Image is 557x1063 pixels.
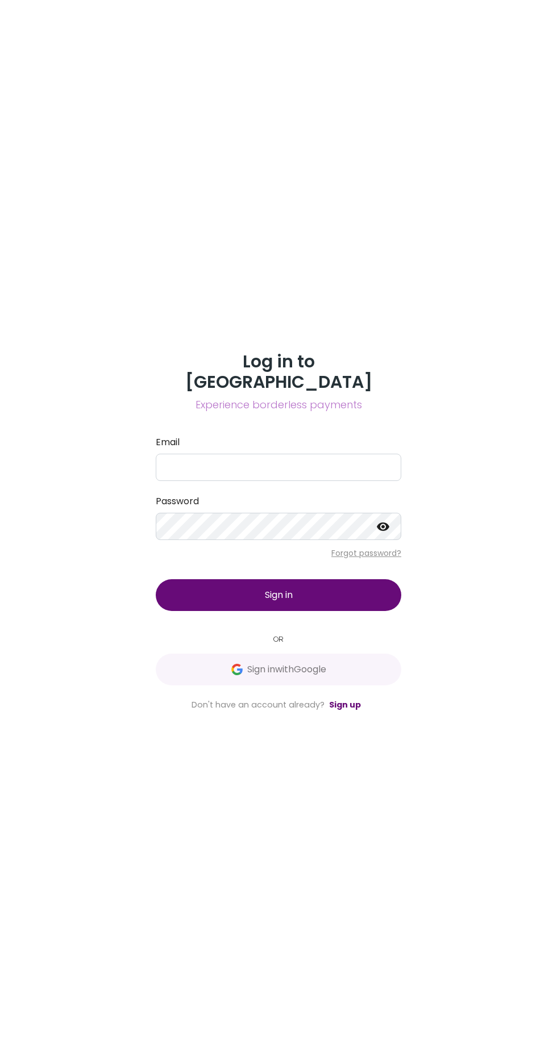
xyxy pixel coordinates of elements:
[156,495,401,508] label: Password
[156,351,401,392] h3: Log in to [GEOGRAPHIC_DATA]
[265,588,293,601] span: Sign in
[156,397,401,413] span: Experience borderless payments
[231,664,243,675] img: Google
[156,547,401,559] p: Forgot password?
[329,699,361,710] a: Sign up
[156,654,401,685] button: GoogleSign inwithGoogle
[247,663,326,676] span: Sign in with Google
[192,699,325,710] span: Don't have an account already?
[156,436,401,449] label: Email
[156,579,401,611] button: Sign in
[156,634,401,645] small: OR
